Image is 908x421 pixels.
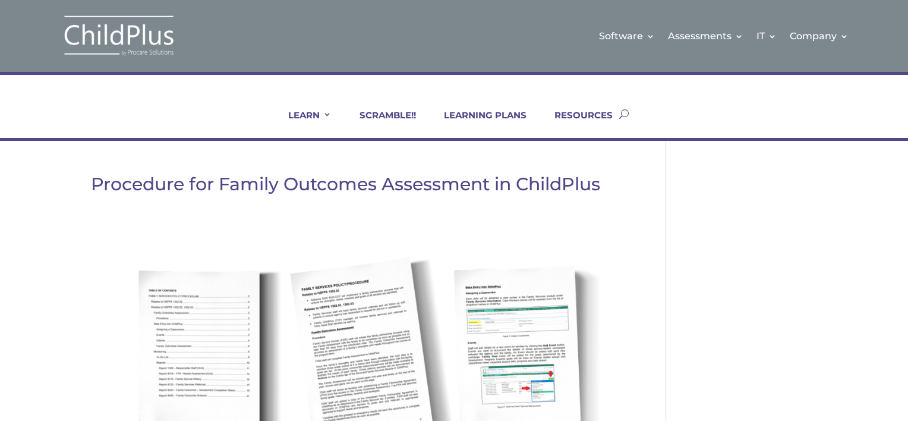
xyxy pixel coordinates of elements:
[790,12,849,60] a: Company
[668,12,743,60] a: Assessments
[429,109,526,138] a: LEARNING PLANS
[273,109,332,138] a: LEARN
[540,109,613,138] a: RESOURCES
[599,12,655,60] a: Software
[756,12,777,60] a: IT
[91,175,626,199] h1: Procedure for Family Outcomes Assessment in ChildPlus
[345,109,416,138] a: SCRAMBLE!!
